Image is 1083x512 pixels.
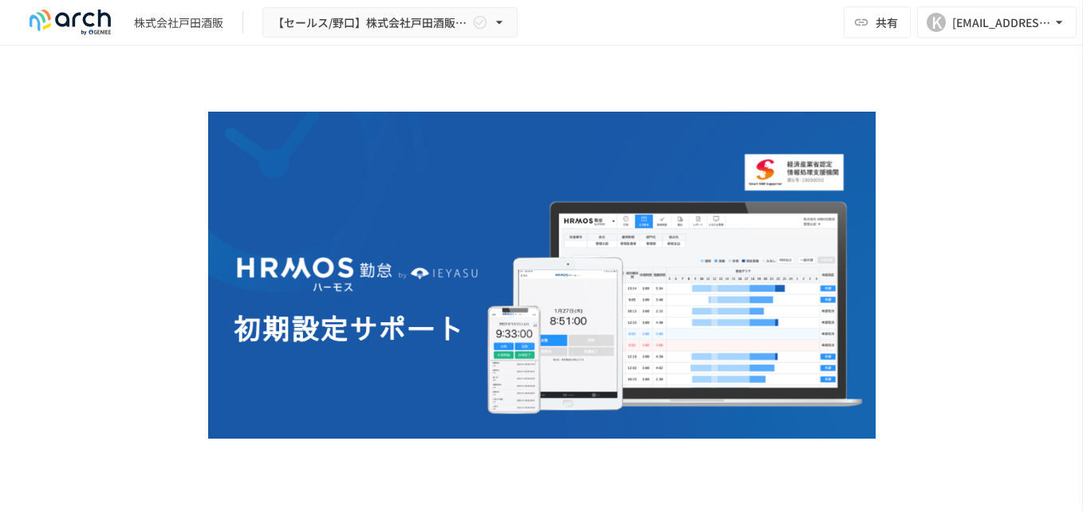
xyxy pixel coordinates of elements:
[844,6,911,38] button: 共有
[952,13,1051,33] div: [EMAIL_ADDRESS][DOMAIN_NAME]
[273,13,469,33] span: 【セールス/野口】株式会社戸田酒販様_初期設定サポート
[927,13,946,32] div: K
[208,112,876,439] img: GdztLVQAPnGLORo409ZpmnRQckwtTrMz8aHIKJZF2AQ
[876,14,898,31] span: 共有
[917,6,1077,38] button: K[EMAIL_ADDRESS][DOMAIN_NAME]
[19,10,121,35] img: logo-default@2x-9cf2c760.svg
[262,7,518,38] button: 【セールス/野口】株式会社戸田酒販様_初期設定サポート
[134,14,223,31] div: 株式会社戸田酒販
